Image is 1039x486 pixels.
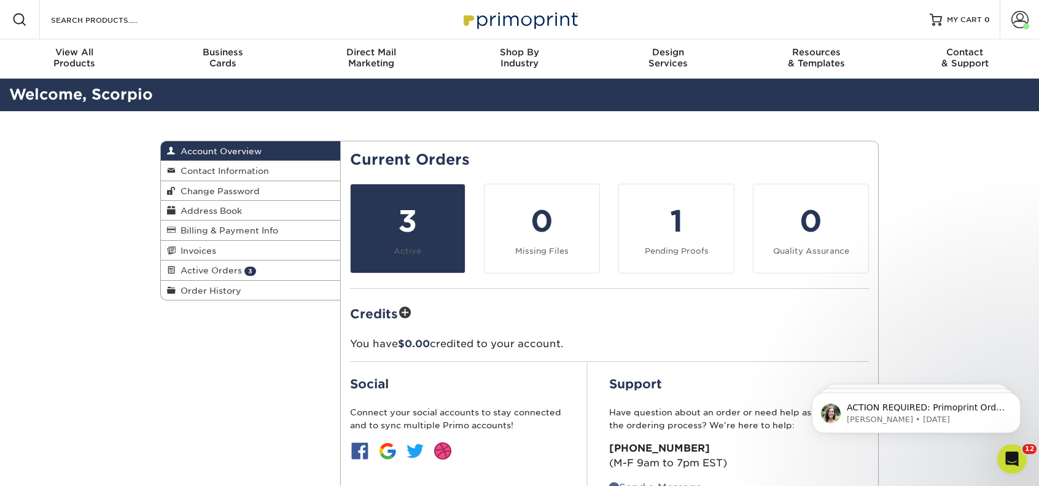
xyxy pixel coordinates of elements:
span: Order History [176,286,241,296]
h2: Current Orders [350,151,870,169]
img: btn-dribbble.jpg [433,441,453,461]
a: Contact& Support [890,39,1039,79]
a: Direct MailMarketing [297,39,445,79]
span: 0 [984,15,990,24]
div: Industry [445,47,594,69]
div: & Support [890,47,1039,69]
a: Billing & Payment Info [161,221,340,240]
p: Connect your social accounts to stay connected and to sync multiple Primo accounts! [350,406,565,431]
a: Contact Information [161,161,340,181]
img: btn-google.jpg [378,441,397,461]
small: Pending Proofs [645,246,709,256]
a: 0 Missing Files [484,184,600,273]
iframe: Intercom live chat [997,444,1027,474]
div: 0 [761,199,861,243]
div: Cards [149,47,297,69]
a: Change Password [161,181,340,201]
span: Design [594,47,742,58]
p: (M-F 9am to 7pm EST) [609,441,869,471]
span: Resources [742,47,891,58]
span: Change Password [176,186,260,196]
span: Account Overview [176,146,262,156]
span: Contact [890,47,1039,58]
input: SEARCH PRODUCTS..... [50,12,169,27]
iframe: Intercom notifications message [793,367,1039,453]
img: btn-twitter.jpg [405,441,425,461]
p: Have question about an order or need help assistance with the ordering process? We’re here to help: [609,406,869,431]
p: You have credited to your account. [350,337,870,351]
a: Address Book [161,201,340,221]
img: Primoprint [458,6,581,33]
a: Order History [161,281,340,300]
small: Active [394,246,421,256]
a: Resources& Templates [742,39,891,79]
div: 1 [626,199,726,243]
a: DesignServices [594,39,742,79]
span: 3 [244,267,256,276]
span: 12 [1022,444,1037,454]
a: 3 Active [350,184,466,273]
div: Marketing [297,47,445,69]
a: Account Overview [161,141,340,161]
span: $0.00 [398,338,430,350]
span: Active Orders [176,265,242,275]
a: Active Orders 3 [161,261,340,280]
a: 1 Pending Proofs [618,184,734,273]
div: 0 [492,199,592,243]
span: Address Book [176,206,242,216]
a: Invoices [161,241,340,261]
span: Shop By [445,47,594,58]
span: Billing & Payment Info [176,225,278,235]
a: BusinessCards [149,39,297,79]
div: 3 [358,199,458,243]
span: Direct Mail [297,47,445,58]
span: MY CART [947,15,982,25]
img: btn-facebook.jpg [350,441,370,461]
div: Services [594,47,742,69]
h2: Social [350,377,565,391]
small: Quality Assurance [773,246,849,256]
strong: [PHONE_NUMBER] [609,442,710,454]
span: Contact Information [176,166,269,176]
h2: Credits [350,304,870,323]
h2: Support [609,377,869,391]
span: Business [149,47,297,58]
span: Invoices [176,246,216,256]
a: Shop ByIndustry [445,39,594,79]
a: 0 Quality Assurance [753,184,869,273]
div: & Templates [742,47,891,69]
small: Missing Files [515,246,569,256]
